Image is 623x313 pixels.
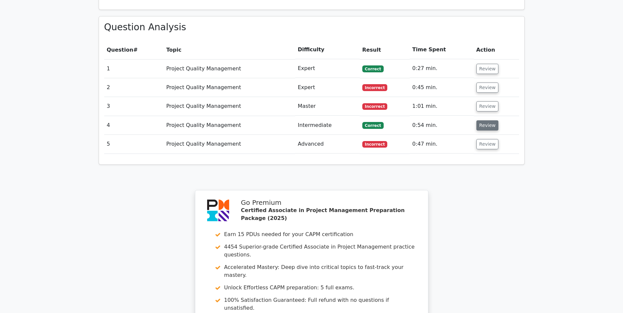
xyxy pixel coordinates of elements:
[410,40,473,59] th: Time Spent
[476,83,499,93] button: Review
[295,59,360,78] td: Expert
[410,97,473,116] td: 1:01 min.
[410,78,473,97] td: 0:45 min.
[362,84,388,91] span: Incorrect
[295,135,360,154] td: Advanced
[410,116,473,135] td: 0:54 min.
[362,65,384,72] span: Correct
[164,40,295,59] th: Topic
[104,135,164,154] td: 5
[410,135,473,154] td: 0:47 min.
[362,141,388,148] span: Incorrect
[295,78,360,97] td: Expert
[362,103,388,110] span: Incorrect
[164,97,295,116] td: Project Quality Management
[410,59,473,78] td: 0:27 min.
[295,40,360,59] th: Difficulty
[104,40,164,59] th: #
[295,116,360,135] td: Intermediate
[164,116,295,135] td: Project Quality Management
[360,40,410,59] th: Result
[104,116,164,135] td: 4
[295,97,360,116] td: Master
[164,78,295,97] td: Project Quality Management
[362,122,384,129] span: Correct
[104,22,519,33] h3: Question Analysis
[476,101,499,111] button: Review
[476,139,499,149] button: Review
[164,135,295,154] td: Project Quality Management
[107,47,133,53] span: Question
[476,64,499,74] button: Review
[104,78,164,97] td: 2
[164,59,295,78] td: Project Quality Management
[104,59,164,78] td: 1
[474,40,519,59] th: Action
[476,120,499,131] button: Review
[104,97,164,116] td: 3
